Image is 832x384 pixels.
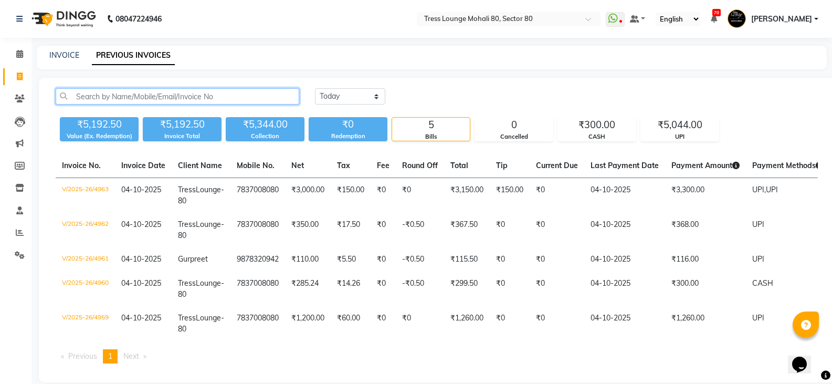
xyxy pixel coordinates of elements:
[490,178,530,213] td: ₹150.00
[490,272,530,306] td: ₹0
[178,185,224,205] span: Lounge-80
[530,306,584,341] td: ₹0
[371,247,396,272] td: ₹0
[68,351,97,361] span: Previous
[331,213,371,247] td: ₹17.50
[377,161,389,170] span: Fee
[285,213,331,247] td: ₹350.00
[530,272,584,306] td: ₹0
[450,161,468,170] span: Total
[641,132,719,141] div: UPI
[584,213,665,247] td: 04-10-2025
[752,313,764,323] span: UPI
[584,247,665,272] td: 04-10-2025
[371,213,396,247] td: ₹0
[56,178,115,213] td: V/2025-26/4963
[56,88,299,105] input: Search by Name/Mobile/Email/Invoice No
[178,254,208,264] span: Gurpreet
[396,272,444,306] td: -₹0.50
[788,342,822,373] iframe: chat widget
[665,213,746,247] td: ₹368.00
[121,278,161,288] span: 04-10-2025
[309,117,387,132] div: ₹0
[490,213,530,247] td: ₹0
[665,178,746,213] td: ₹3,300.00
[230,272,285,306] td: 7837008080
[230,213,285,247] td: 7837008080
[60,117,139,132] div: ₹5,192.50
[766,185,778,194] span: UPI
[752,220,764,229] span: UPI
[121,185,161,194] span: 04-10-2025
[584,272,665,306] td: 04-10-2025
[392,132,470,141] div: Bills
[752,278,773,288] span: CASH
[475,118,553,132] div: 0
[712,9,721,16] span: 70
[226,117,304,132] div: ₹5,344.00
[396,247,444,272] td: -₹0.50
[178,313,196,323] span: Tress
[371,272,396,306] td: ₹0
[530,213,584,247] td: ₹0
[331,306,371,341] td: ₹60.00
[752,254,764,264] span: UPI
[558,118,636,132] div: ₹300.00
[115,4,162,34] b: 08047224946
[92,46,175,65] a: PREVIOUS INVOICES
[444,306,490,341] td: ₹1,260.00
[536,161,578,170] span: Current Due
[285,306,331,341] td: ₹1,200.00
[62,161,101,170] span: Invoice No.
[230,306,285,341] td: 7837008080
[123,351,139,361] span: Next
[558,132,636,141] div: CASH
[230,247,285,272] td: 9878320942
[121,161,165,170] span: Invoice Date
[56,247,115,272] td: V/2025-26/4961
[178,220,224,240] span: Lounge-80
[496,161,508,170] span: Tip
[444,272,490,306] td: ₹299.50
[56,349,818,364] nav: Pagination
[530,247,584,272] td: ₹0
[121,220,161,229] span: 04-10-2025
[331,247,371,272] td: ₹5.50
[444,213,490,247] td: ₹367.50
[444,178,490,213] td: ₹3,150.00
[49,50,79,60] a: INVOICE
[60,132,139,141] div: Value (Ex. Redemption)
[490,247,530,272] td: ₹0
[108,351,112,361] span: 1
[331,178,371,213] td: ₹150.00
[337,161,350,170] span: Tax
[178,161,222,170] span: Client Name
[143,117,222,132] div: ₹5,192.50
[56,306,115,341] td: V/2025-26/4959
[711,14,717,24] a: 70
[309,132,387,141] div: Redemption
[665,247,746,272] td: ₹116.00
[371,178,396,213] td: ₹0
[178,220,196,229] span: Tress
[285,272,331,306] td: ₹285.24
[475,132,553,141] div: Cancelled
[444,247,490,272] td: ₹115.50
[27,4,99,34] img: logo
[530,178,584,213] td: ₹0
[121,313,161,323] span: 04-10-2025
[178,278,224,299] span: Lounge-80
[584,178,665,213] td: 04-10-2025
[665,306,746,341] td: ₹1,260.00
[178,185,196,194] span: Tress
[230,178,285,213] td: 7837008080
[226,132,304,141] div: Collection
[285,178,331,213] td: ₹3,000.00
[641,118,719,132] div: ₹5,044.00
[402,161,438,170] span: Round Off
[143,132,222,141] div: Invoice Total
[396,178,444,213] td: ₹0
[371,306,396,341] td: ₹0
[396,213,444,247] td: -₹0.50
[490,306,530,341] td: ₹0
